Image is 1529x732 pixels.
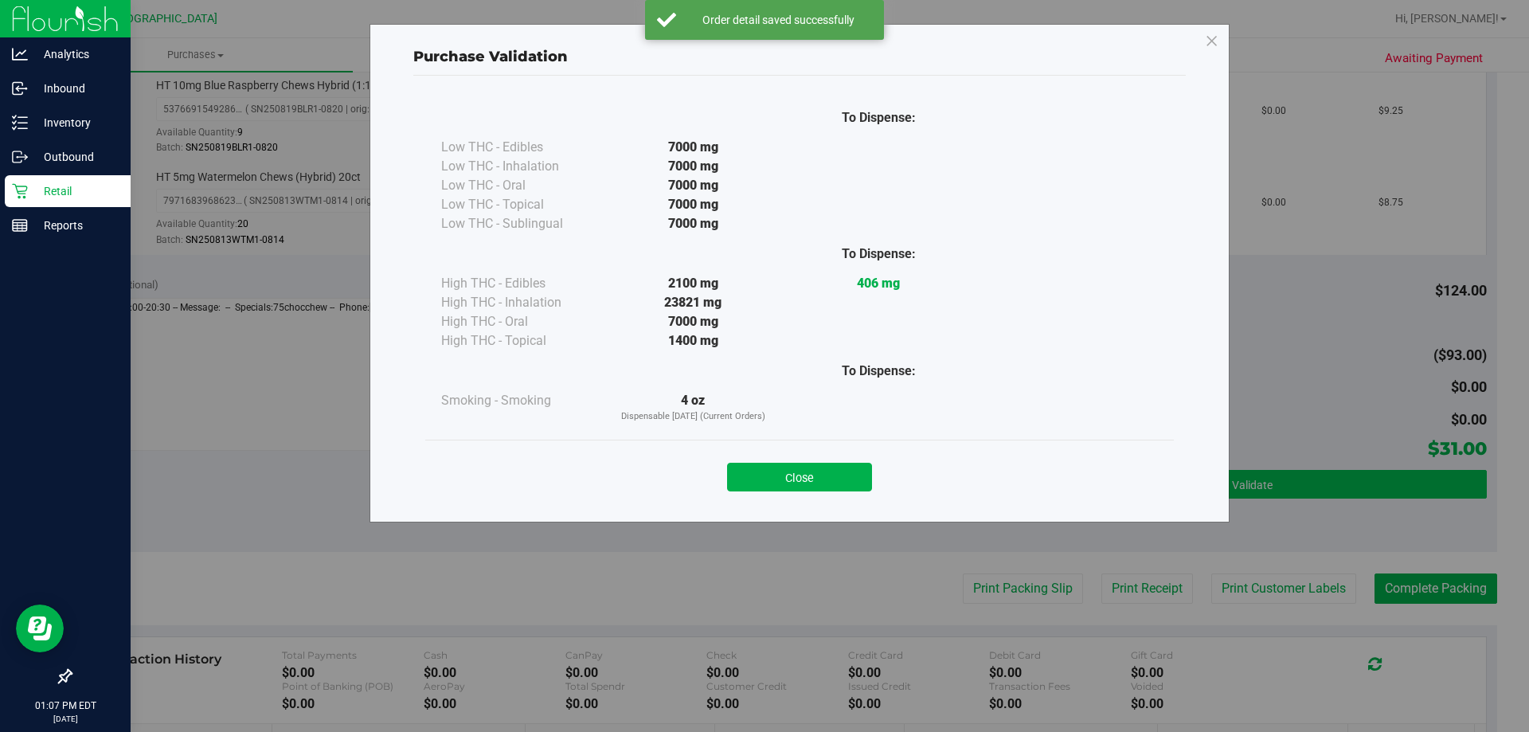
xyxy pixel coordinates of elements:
[16,605,64,652] iframe: Resource center
[28,182,123,201] p: Retail
[28,113,123,132] p: Inventory
[600,214,786,233] div: 7000 mg
[441,274,600,293] div: High THC - Edibles
[600,410,786,424] p: Dispensable [DATE] (Current Orders)
[28,79,123,98] p: Inbound
[12,46,28,62] inline-svg: Analytics
[600,138,786,157] div: 7000 mg
[600,195,786,214] div: 7000 mg
[786,108,972,127] div: To Dispense:
[600,331,786,350] div: 1400 mg
[441,312,600,331] div: High THC - Oral
[600,157,786,176] div: 7000 mg
[7,699,123,713] p: 01:07 PM EDT
[12,217,28,233] inline-svg: Reports
[12,115,28,131] inline-svg: Inventory
[600,176,786,195] div: 7000 mg
[441,157,600,176] div: Low THC - Inhalation
[727,463,872,491] button: Close
[600,293,786,312] div: 23821 mg
[441,391,600,410] div: Smoking - Smoking
[441,214,600,233] div: Low THC - Sublingual
[413,48,568,65] span: Purchase Validation
[28,147,123,166] p: Outbound
[600,312,786,331] div: 7000 mg
[857,276,900,291] strong: 406 mg
[441,331,600,350] div: High THC - Topical
[12,149,28,165] inline-svg: Outbound
[441,195,600,214] div: Low THC - Topical
[685,12,872,28] div: Order detail saved successfully
[441,176,600,195] div: Low THC - Oral
[28,216,123,235] p: Reports
[600,274,786,293] div: 2100 mg
[600,391,786,424] div: 4 oz
[12,80,28,96] inline-svg: Inbound
[786,245,972,264] div: To Dispense:
[441,293,600,312] div: High THC - Inhalation
[441,138,600,157] div: Low THC - Edibles
[7,713,123,725] p: [DATE]
[28,45,123,64] p: Analytics
[12,183,28,199] inline-svg: Retail
[786,362,972,381] div: To Dispense:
